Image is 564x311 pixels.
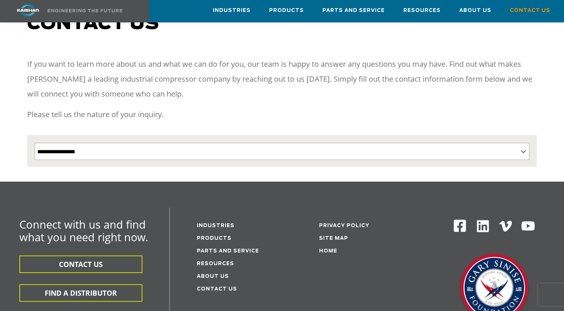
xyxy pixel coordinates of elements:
[269,0,304,21] a: Products
[319,223,369,228] a: Privacy Policy
[197,249,259,254] a: Parts and service
[19,284,142,302] button: FIND A DISTRIBUTOR
[510,0,550,21] a: Contact Us
[27,107,537,122] p: Please tell us the nature of your inquiry.
[197,287,237,292] a: Contact Us
[197,261,234,266] a: Resources
[453,219,467,233] img: Facebook
[319,249,337,254] a: Home
[27,15,159,33] span: Contact us
[459,6,491,15] span: About Us
[197,223,234,228] a: Industries
[322,6,385,15] span: Parts and Service
[459,0,491,21] a: About Us
[322,0,385,21] a: Parts and Service
[476,219,490,233] img: Linkedin
[319,236,348,241] a: Site Map
[48,9,122,12] img: Engineering the future
[197,274,229,279] a: About Us
[19,217,148,244] span: Connect with us and find what you need right now.
[213,0,251,21] a: Industries
[403,0,441,21] a: Resources
[197,236,231,241] a: Products
[499,221,512,232] img: Vimeo
[521,219,535,233] img: Youtube
[403,6,441,15] span: Resources
[27,57,537,101] p: If you want to learn more about us and what we can do for you, our team is happy to answer any qu...
[19,255,142,273] button: CONTACT US
[510,6,550,15] span: Contact Us
[269,6,304,15] span: Products
[213,6,251,15] span: Industries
